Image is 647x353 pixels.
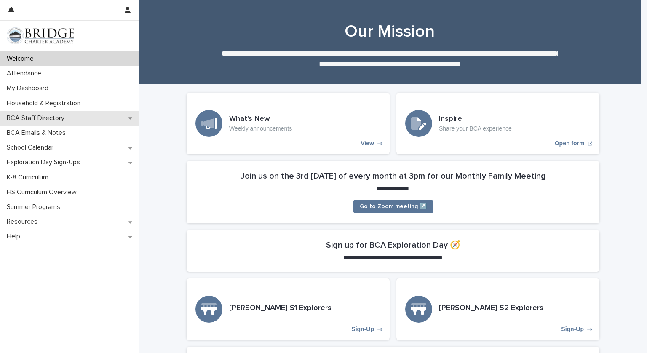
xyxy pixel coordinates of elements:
[229,304,332,313] h3: [PERSON_NAME] S1 Explorers
[7,27,74,44] img: V1C1m3IdTEidaUdm9Hs0
[555,140,585,147] p: Open form
[3,70,48,78] p: Attendance
[396,278,599,340] a: Sign-Up
[183,21,596,42] h1: Our Mission
[361,140,374,147] p: View
[3,174,55,182] p: K-8 Curriculum
[3,99,87,107] p: Household & Registration
[187,93,390,154] a: View
[187,278,390,340] a: Sign-Up
[353,200,433,213] a: Go to Zoom meeting ↗️
[439,304,543,313] h3: [PERSON_NAME] S2 Explorers
[241,171,546,181] h2: Join us on the 3rd [DATE] of every month at 3pm for our Monthly Family Meeting
[3,55,40,63] p: Welcome
[229,115,292,124] h3: What's New
[561,326,584,333] p: Sign-Up
[229,125,292,132] p: Weekly announcements
[351,326,374,333] p: Sign-Up
[3,188,83,196] p: HS Curriculum Overview
[3,218,44,226] p: Resources
[3,233,27,241] p: Help
[3,129,72,137] p: BCA Emails & Notes
[3,114,71,122] p: BCA Staff Directory
[3,84,55,92] p: My Dashboard
[396,93,599,154] a: Open form
[3,144,60,152] p: School Calendar
[439,115,512,124] h3: Inspire!
[3,203,67,211] p: Summer Programs
[439,125,512,132] p: Share your BCA experience
[326,240,460,250] h2: Sign up for BCA Exploration Day 🧭
[360,203,427,209] span: Go to Zoom meeting ↗️
[3,158,87,166] p: Exploration Day Sign-Ups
